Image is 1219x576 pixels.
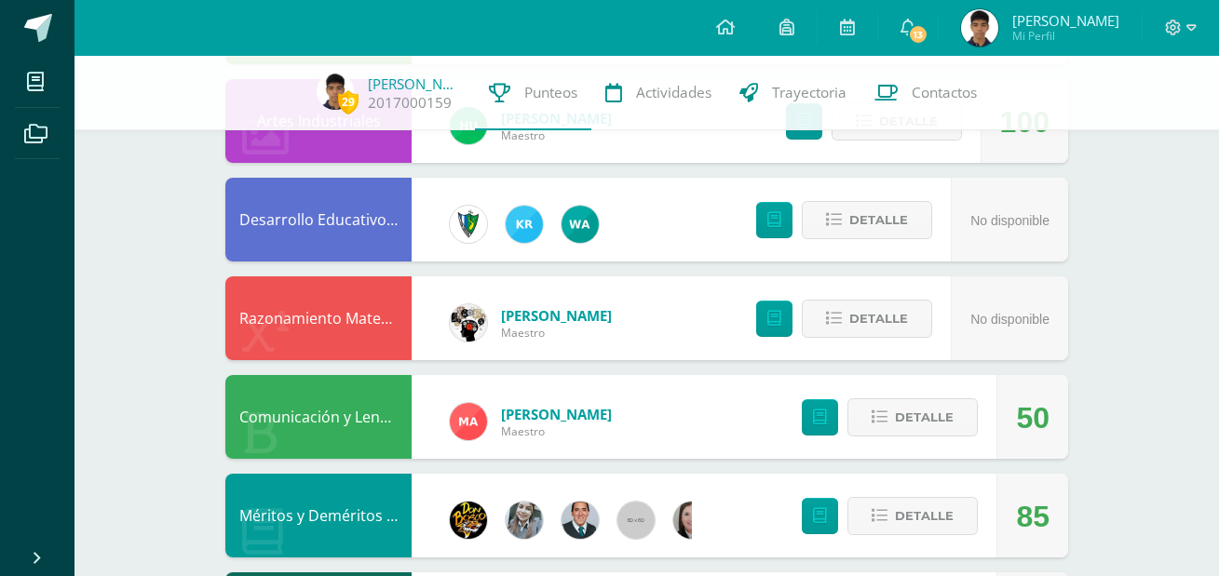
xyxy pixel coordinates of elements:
[908,24,928,45] span: 13
[636,83,711,102] span: Actividades
[847,398,978,436] button: Detalle
[970,213,1050,228] span: No disponible
[317,73,354,110] img: c9241c094684360b8bffeabfbd8cc77f.png
[895,499,954,533] span: Detalle
[1012,11,1119,30] span: [PERSON_NAME]
[961,9,998,47] img: c9241c094684360b8bffeabfbd8cc77f.png
[591,56,725,130] a: Actividades
[895,400,954,435] span: Detalle
[475,56,591,130] a: Punteos
[1012,28,1119,44] span: Mi Perfil
[501,127,612,143] span: Maestro
[450,403,487,440] img: 0fd6451cf16eae051bb176b5d8bc5f11.png
[849,203,908,237] span: Detalle
[562,206,599,243] img: daa654959a182c3e625a4403705fe3e4.png
[847,497,978,535] button: Detalle
[225,276,412,360] div: Razonamiento Matemático
[225,474,412,557] div: Méritos y Deméritos 3ro. Básico "D"
[849,301,908,336] span: Detalle
[506,206,543,243] img: 63bc87a283e8078d1504883f5e5627d9.png
[501,405,612,423] span: [PERSON_NAME]
[501,306,612,325] span: [PERSON_NAME]
[802,201,932,239] button: Detalle
[506,502,543,539] img: cba4c69ace659ae4cf02a5761d9a2473.png
[970,312,1050,327] span: No disponible
[368,93,452,113] a: 2017000159
[501,325,612,341] span: Maestro
[772,83,847,102] span: Trayectoria
[450,502,487,539] img: eda3c0d1caa5ac1a520cf0290d7c6ae4.png
[1016,376,1050,460] div: 50
[673,502,711,539] img: 8af0450cf43d44e38c4a1497329761f3.png
[725,56,860,130] a: Trayectoria
[524,83,577,102] span: Punteos
[368,74,461,93] a: [PERSON_NAME]
[562,502,599,539] img: 2306758994b507d40baaa54be1d4aa7e.png
[501,423,612,439] span: Maestro
[450,206,487,243] img: 9f174a157161b4ddbe12118a61fed988.png
[225,178,412,261] div: Desarrollo Educativo y Proyecto de Vida
[617,502,655,539] img: 60x60
[802,300,932,338] button: Detalle
[450,304,487,342] img: d172b984f1f79fc296de0e0b277dc562.png
[912,83,977,102] span: Contactos
[338,90,359,114] span: 29
[225,375,412,459] div: Comunicación y Lenguaje, Idioma Español
[1016,475,1050,558] div: 85
[860,56,991,130] a: Contactos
